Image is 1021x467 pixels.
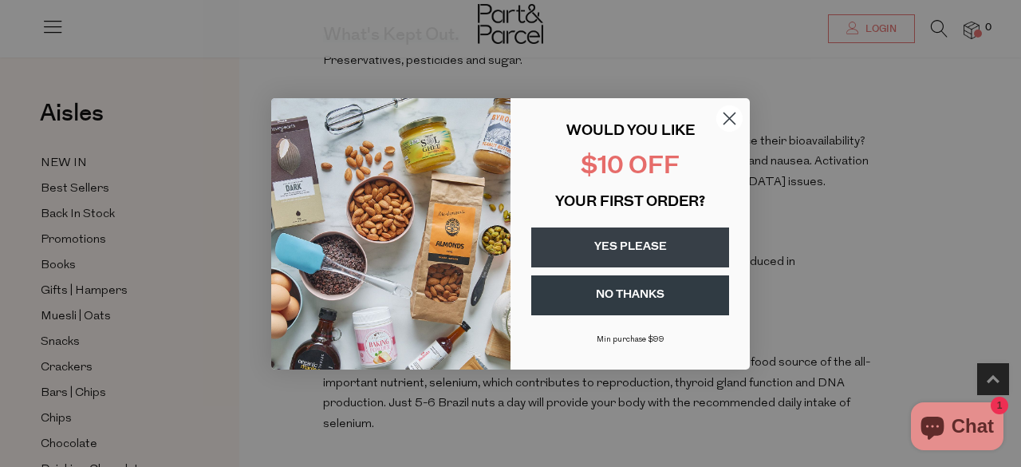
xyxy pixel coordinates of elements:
[531,228,729,267] button: YES PLEASE
[555,196,705,210] span: YOUR FIRST ORDER?
[906,402,1008,454] inbox-online-store-chat: Shopify online store chat
[531,275,729,315] button: NO THANKS
[271,98,510,370] img: 43fba0fb-7538-40bc-babb-ffb1a4d097bc.jpeg
[597,335,664,344] span: Min purchase $99
[581,155,680,180] span: $10 OFF
[566,125,695,139] span: WOULD YOU LIKE
[715,105,743,133] button: Close dialog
